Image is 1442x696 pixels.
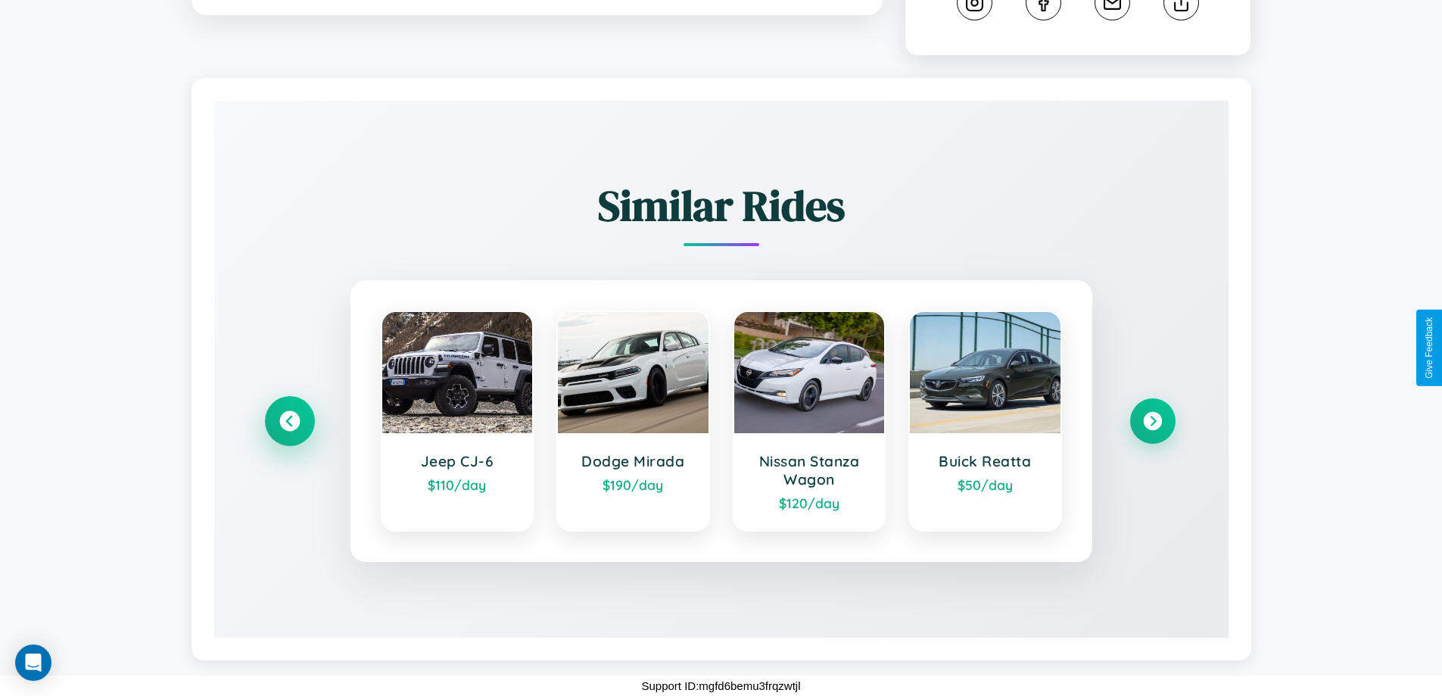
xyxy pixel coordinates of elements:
[573,452,693,470] h3: Dodge Mirada
[925,476,1045,493] div: $ 50 /day
[556,311,710,532] a: Dodge Mirada$190/day
[397,452,518,470] h3: Jeep CJ-6
[397,476,518,493] div: $ 110 /day
[573,476,693,493] div: $ 190 /day
[267,176,1176,235] h2: Similar Rides
[15,645,51,681] div: Open Intercom Messenger
[1424,317,1434,379] div: Give Feedback
[908,311,1062,532] a: Buick Reatta$50/day
[733,311,886,532] a: Nissan Stanza Wagon$120/day
[749,452,870,488] h3: Nissan Stanza Wagon
[381,311,534,532] a: Jeep CJ-6$110/day
[749,495,870,511] div: $ 120 /day
[925,452,1045,470] h3: Buick Reatta
[641,676,800,696] p: Support ID: mgfd6bemu3frqzwtjl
